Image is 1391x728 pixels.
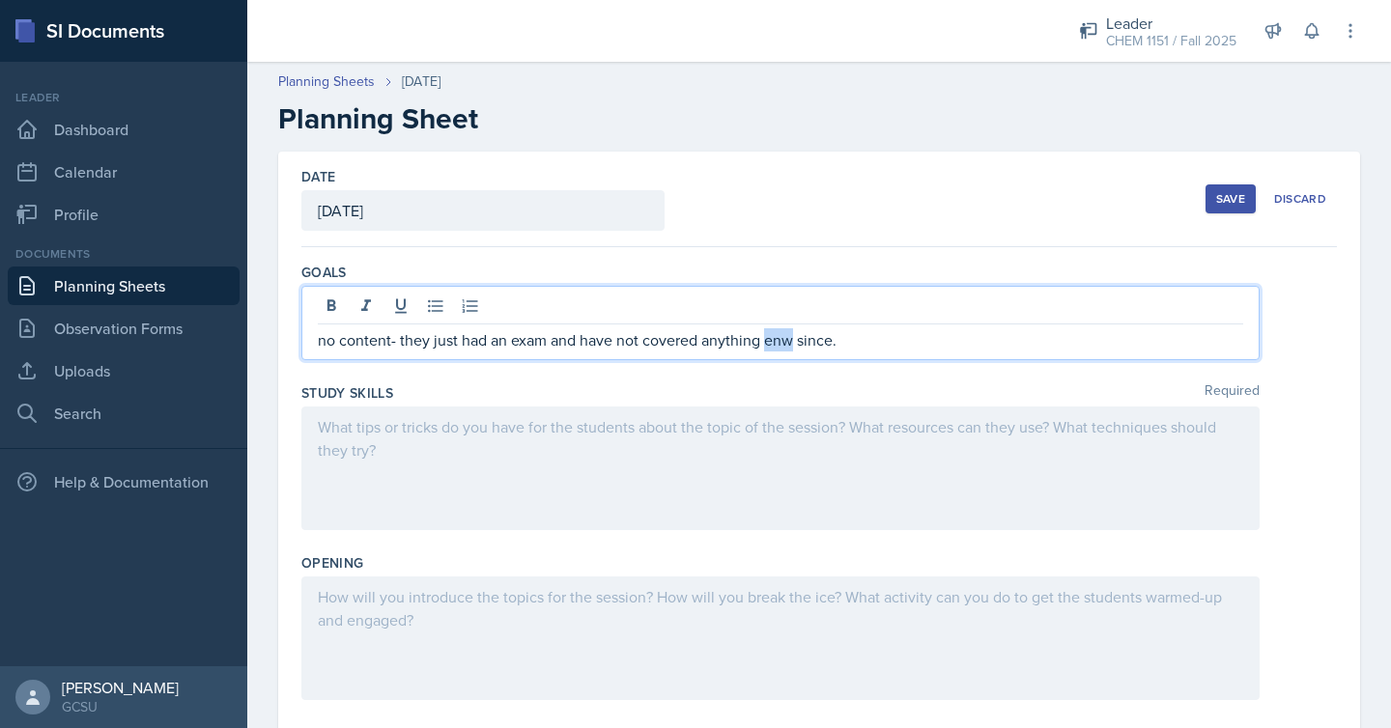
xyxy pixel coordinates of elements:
label: Opening [301,553,363,573]
span: Required [1205,383,1260,403]
div: GCSU [62,697,179,716]
label: Goals [301,263,347,282]
div: Documents [8,245,240,263]
label: Study Skills [301,383,393,403]
a: Planning Sheets [278,71,375,92]
a: Uploads [8,351,240,390]
h2: Planning Sheet [278,101,1360,136]
div: [PERSON_NAME] [62,678,179,697]
div: Leader [1106,12,1236,35]
a: Calendar [8,153,240,191]
a: Profile [8,195,240,234]
div: Save [1216,191,1245,207]
a: Search [8,394,240,433]
label: Date [301,167,335,186]
div: [DATE] [402,71,440,92]
p: no content- they just had an exam and have not covered anything enw since. [318,328,1243,351]
div: Leader [8,89,240,106]
div: Help & Documentation [8,462,240,501]
a: Observation Forms [8,309,240,348]
a: Dashboard [8,110,240,149]
div: CHEM 1151 / Fall 2025 [1106,31,1236,51]
button: Discard [1263,184,1337,213]
button: Save [1206,184,1256,213]
div: Discard [1274,191,1326,207]
a: Planning Sheets [8,266,240,305]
